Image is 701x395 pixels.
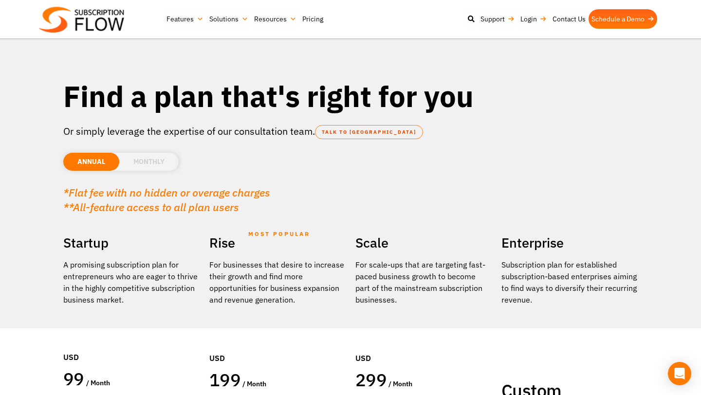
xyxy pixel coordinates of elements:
p: Subscription plan for established subscription-based enterprises aiming to find ways to diversify... [501,259,638,305]
span: 199 [209,368,240,391]
a: Contact Us [550,9,589,29]
h2: Scale [355,232,492,254]
p: Or simply leverage the expertise of our consultation team. [63,124,638,139]
div: Open Intercom Messenger [668,362,691,385]
h2: Rise [209,232,346,254]
div: USD [63,322,200,368]
h2: Startup [63,232,200,254]
div: For scale-ups that are targeting fast-paced business growth to become part of the mainstream subs... [355,259,492,305]
span: / month [388,379,412,388]
em: *Flat fee with no hidden or overage charges [63,185,270,199]
span: / month [242,379,266,388]
li: MONTHLY [119,153,179,171]
a: Login [517,9,550,29]
h1: Find a plan that's right for you [63,78,638,114]
div: USD [355,323,492,369]
span: MOST POPULAR [248,223,310,245]
a: Features [164,9,206,29]
h2: Enterprise [501,232,638,254]
a: Pricing [299,9,326,29]
a: Support [478,9,517,29]
a: Resources [251,9,299,29]
div: For businesses that desire to increase their growth and find more opportunities for business expa... [209,259,346,305]
div: USD [209,323,346,369]
a: Schedule a Demo [589,9,657,29]
img: Subscriptionflow [39,7,124,33]
em: **All-feature access to all plan users [63,200,239,214]
span: / month [86,378,110,387]
li: ANNUAL [63,153,119,171]
a: TALK TO [GEOGRAPHIC_DATA] [315,125,423,139]
span: 299 [355,368,387,391]
a: Solutions [206,9,251,29]
p: A promising subscription plan for entrepreneurs who are eager to thrive in the highly competitive... [63,259,200,305]
span: 99 [63,367,84,390]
